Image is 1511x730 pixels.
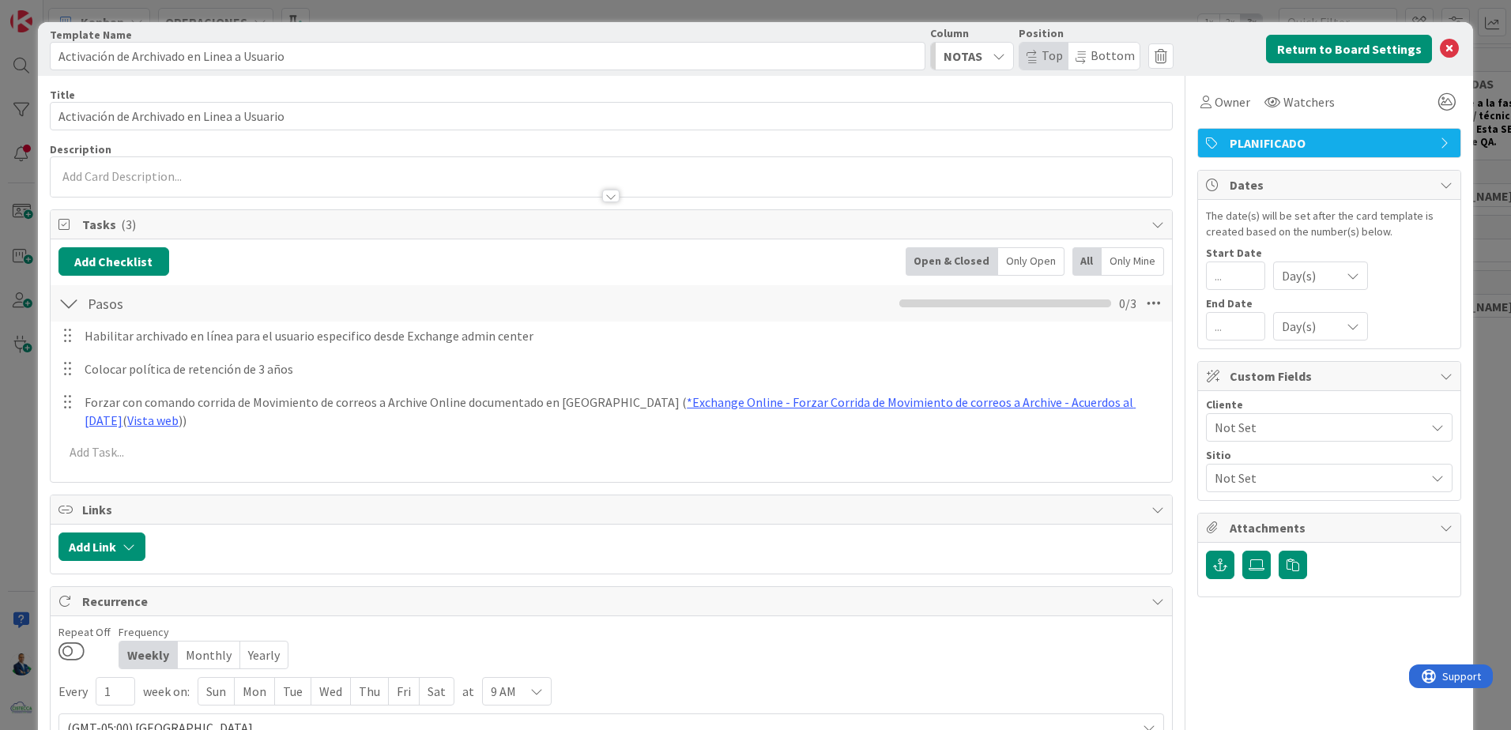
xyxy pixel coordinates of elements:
span: Column [930,28,969,39]
input: Add Checklist... [82,289,438,318]
span: PLANIFICADO [1230,134,1432,152]
div: Mon [235,678,275,705]
div: Repeat Off [58,624,111,641]
div: Sitio [1206,450,1453,461]
div: The date(s) will be set after the card template is created based on the number(s) below. [1206,208,1453,239]
span: Day(s) [1282,315,1332,337]
span: 9 AM [491,680,516,702]
span: Owner [1215,92,1250,111]
label: Title [50,88,75,102]
span: Not Set [1215,416,1417,438]
p: Forzar con comando corrida de Movimiento de correos a Archive Online documentado en [GEOGRAPHIC_D... [85,393,1161,429]
span: Description [50,142,111,156]
div: Fri [389,678,420,705]
span: week on: [143,682,190,701]
div: Sun [198,678,235,705]
span: NOTAS [944,46,982,66]
span: Start Date [1206,247,1262,258]
p: Colocar política de retención de 3 años [85,360,1161,378]
p: Habilitar archivado en línea para el usuario especifico desde Exchange admin center [85,327,1161,345]
button: Add Checklist [58,247,169,276]
div: Only Mine [1102,247,1164,276]
span: Every [58,682,88,701]
button: Return to Board Settings [1266,35,1432,63]
span: End Date [1206,298,1253,309]
div: Sat [420,678,454,705]
button: NOTAS [930,42,1014,70]
span: ( 3 ) [121,216,136,232]
div: Yearly [240,642,288,668]
span: Watchers [1283,92,1335,111]
span: Frequency [119,624,288,641]
span: Not Set [1215,467,1417,489]
div: Thu [351,678,389,705]
span: Attachments [1230,518,1432,537]
div: Monthly [178,642,240,668]
span: Support [33,2,72,21]
input: ... [1206,312,1265,341]
span: Tasks [82,215,1144,234]
div: Only Open [998,247,1064,276]
span: Dates [1230,175,1432,194]
div: Open & Closed [906,247,998,276]
div: Weekly [119,642,178,668]
div: All [1072,247,1102,276]
span: Position [1019,28,1064,39]
div: Tue [275,678,311,705]
span: Recurrence [82,592,1144,611]
span: Custom Fields [1230,367,1432,386]
label: Template Name [50,28,132,42]
span: Top [1042,47,1063,63]
input: type card name here... [50,102,1173,130]
span: Links [82,500,1144,519]
span: at [462,682,474,701]
button: Add Link [58,532,145,561]
a: *Exchange Online - Forzar Corrida de Movimiento de correos a Archive - Acuerdos al [DATE] [85,394,1136,428]
span: Day(s) [1282,265,1332,287]
span: 0 / 3 [1119,294,1136,313]
div: Cliente [1206,399,1453,410]
a: Vista web [127,412,179,428]
span: Bottom [1091,47,1135,63]
div: Wed [311,678,351,705]
input: ... [1206,262,1265,290]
